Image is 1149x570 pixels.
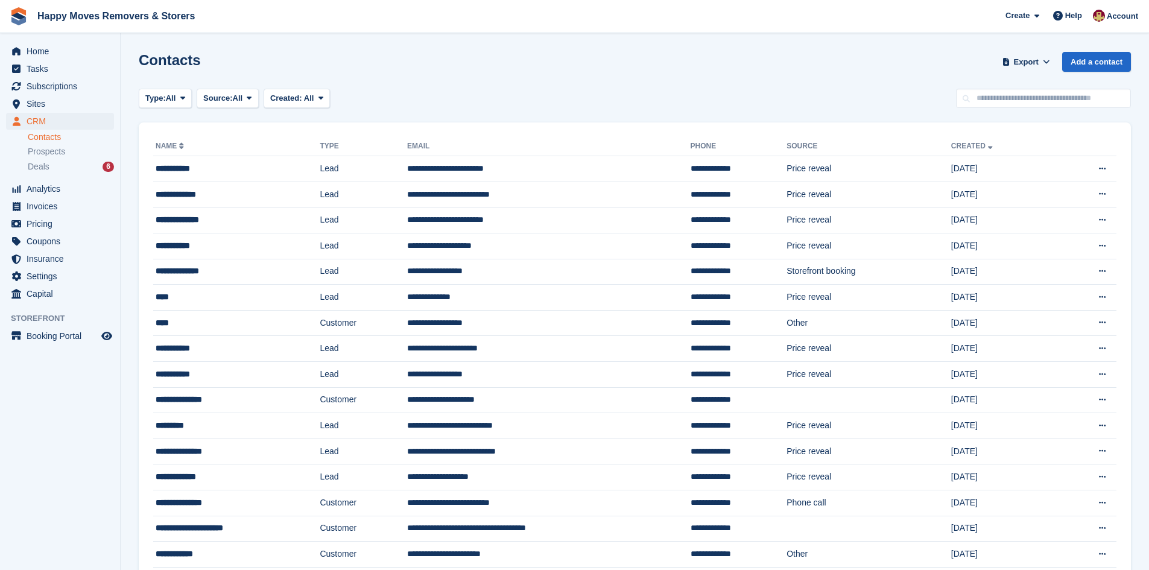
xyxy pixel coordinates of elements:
[951,156,1056,182] td: [DATE]
[787,439,951,464] td: Price reveal
[951,207,1056,233] td: [DATE]
[320,207,407,233] td: Lead
[951,233,1056,259] td: [DATE]
[6,328,114,344] a: menu
[951,182,1056,207] td: [DATE]
[951,439,1056,464] td: [DATE]
[951,336,1056,362] td: [DATE]
[787,233,951,259] td: Price reveal
[787,336,951,362] td: Price reveal
[787,310,951,336] td: Other
[320,490,407,516] td: Customer
[320,156,407,182] td: Lead
[787,285,951,311] td: Price reveal
[787,207,951,233] td: Price reveal
[6,268,114,285] a: menu
[951,516,1056,542] td: [DATE]
[10,7,28,25] img: stora-icon-8386f47178a22dfd0bd8f6a31ec36ba5ce8667c1dd55bd0f319d3a0aa187defe.svg
[320,182,407,207] td: Lead
[203,92,232,104] span: Source:
[27,233,99,250] span: Coupons
[11,312,120,325] span: Storefront
[139,89,192,109] button: Type: All
[999,52,1052,72] button: Export
[951,490,1056,516] td: [DATE]
[320,137,407,156] th: Type
[951,142,995,150] a: Created
[27,60,99,77] span: Tasks
[1014,56,1039,68] span: Export
[320,464,407,490] td: Lead
[787,413,951,439] td: Price reveal
[787,259,951,285] td: Storefront booking
[27,78,99,95] span: Subscriptions
[951,542,1056,568] td: [DATE]
[27,113,99,130] span: CRM
[6,198,114,215] a: menu
[787,156,951,182] td: Price reveal
[27,43,99,60] span: Home
[320,310,407,336] td: Customer
[27,215,99,232] span: Pricing
[28,160,114,173] a: Deals 6
[787,361,951,387] td: Price reveal
[145,92,166,104] span: Type:
[264,89,330,109] button: Created: All
[320,439,407,464] td: Lead
[6,233,114,250] a: menu
[1107,10,1138,22] span: Account
[6,78,114,95] a: menu
[33,6,200,26] a: Happy Moves Removers & Storers
[6,250,114,267] a: menu
[100,329,114,343] a: Preview store
[27,285,99,302] span: Capital
[28,161,49,173] span: Deals
[27,328,99,344] span: Booking Portal
[407,137,690,156] th: Email
[6,215,114,232] a: menu
[6,60,114,77] a: menu
[27,250,99,267] span: Insurance
[166,92,176,104] span: All
[28,145,114,158] a: Prospects
[1062,52,1131,72] a: Add a contact
[320,361,407,387] td: Lead
[27,268,99,285] span: Settings
[1093,10,1105,22] img: Steven Fry
[27,95,99,112] span: Sites
[320,285,407,311] td: Lead
[320,233,407,259] td: Lead
[1065,10,1082,22] span: Help
[6,95,114,112] a: menu
[951,413,1056,439] td: [DATE]
[1005,10,1030,22] span: Create
[320,516,407,542] td: Customer
[103,162,114,172] div: 6
[691,137,787,156] th: Phone
[320,259,407,285] td: Lead
[787,542,951,568] td: Other
[320,387,407,413] td: Customer
[27,198,99,215] span: Invoices
[6,43,114,60] a: menu
[233,92,243,104] span: All
[304,93,314,103] span: All
[787,490,951,516] td: Phone call
[951,387,1056,413] td: [DATE]
[787,464,951,490] td: Price reveal
[270,93,302,103] span: Created:
[6,113,114,130] a: menu
[787,182,951,207] td: Price reveal
[6,180,114,197] a: menu
[951,259,1056,285] td: [DATE]
[951,464,1056,490] td: [DATE]
[951,361,1056,387] td: [DATE]
[28,146,65,157] span: Prospects
[197,89,259,109] button: Source: All
[139,52,201,68] h1: Contacts
[951,310,1056,336] td: [DATE]
[951,285,1056,311] td: [DATE]
[320,336,407,362] td: Lead
[28,131,114,143] a: Contacts
[6,285,114,302] a: menu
